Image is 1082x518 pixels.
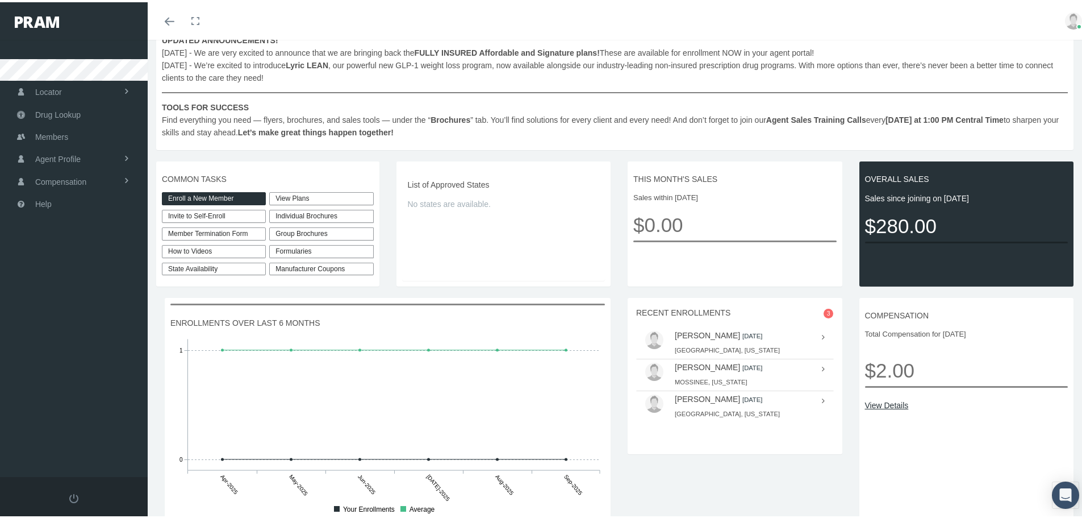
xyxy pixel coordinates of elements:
a: [PERSON_NAME] [675,392,740,401]
a: Manufacturer Coupons [269,260,373,273]
a: View Details [865,397,1068,409]
small: MOSSINEE, [US_STATE] [675,376,747,383]
span: OVERALL SALES [865,171,1068,183]
a: Invite to Self-Enroll [162,208,266,221]
b: Let’s make great things happen together! [238,126,394,135]
span: $0.00 [633,207,837,238]
span: COMMON TASKS [162,171,374,183]
span: List of Approved States [408,176,600,189]
span: Compensation [35,169,86,190]
small: [GEOGRAPHIC_DATA], [US_STATE] [675,408,780,415]
span: $280.00 [865,208,1068,239]
div: Open Intercom Messenger [1052,479,1079,507]
a: [PERSON_NAME] [675,360,740,370]
tspan: Aug-2025 [494,471,515,495]
span: Agent Profile [35,146,81,168]
tspan: Sep-2025 [563,471,584,495]
span: Members [35,124,68,146]
span: THIS MONTH'S SALES [633,171,837,183]
span: $2.00 [865,344,1068,384]
span: Sales since joining on [DATE] [865,190,1068,202]
tspan: 0 [179,454,183,461]
a: State Availability [162,260,266,273]
tspan: Jun-2025 [357,471,377,494]
a: [PERSON_NAME] [675,329,740,338]
b: Lyric LEAN [286,59,328,68]
span: COMPENSATION [865,307,1068,320]
span: Locator [35,79,62,101]
a: How to Videos [162,243,266,256]
div: Group Brochures [269,225,373,238]
span: No states are available. [408,196,600,208]
img: user-placeholder.jpg [1065,10,1082,27]
img: PRAM_20_x_78.png [15,14,59,26]
a: View Plans [269,190,373,203]
span: [DATE] - We are very excited to announce that we are bringing back the These are available for en... [162,32,1068,136]
span: ENROLLMENTS OVER LAST 6 MONTHS [170,314,605,327]
span: Sales within [DATE] [633,190,837,201]
b: UPDATED ANNOUNCEMENTS! [162,34,278,43]
tspan: [DATE]-2025 [425,471,451,500]
span: 3 [824,306,834,316]
a: Enroll a New Member [162,190,266,203]
small: [DATE] [742,362,762,369]
span: Drug Lookup [35,102,81,123]
b: Brochures [431,113,470,122]
tspan: 1 [179,345,183,351]
tspan: Apr-2025 [219,471,239,494]
small: [DATE] [742,394,762,401]
span: RECENT ENROLLMENTS [636,306,730,315]
b: Agent Sales Training Calls [766,113,866,122]
b: [DATE] at 1:00 PM Central Time [885,113,1004,122]
div: Formularies [269,243,373,256]
img: user-placeholder.jpg [645,329,663,347]
tspan: May-2025 [288,471,309,495]
span: Help [35,191,52,213]
b: FULLY INSURED Affordable and Signature plans! [415,46,600,55]
div: Individual Brochures [269,208,373,221]
small: [DATE] [742,330,762,337]
small: [GEOGRAPHIC_DATA], [US_STATE] [675,345,780,351]
span: Total Compensation for [DATE] [865,326,1068,338]
img: user-placeholder.jpg [645,392,663,411]
a: Member Termination Form [162,225,266,238]
b: TOOLS FOR SUCCESS [162,101,249,110]
img: user-placeholder.jpg [645,360,663,379]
